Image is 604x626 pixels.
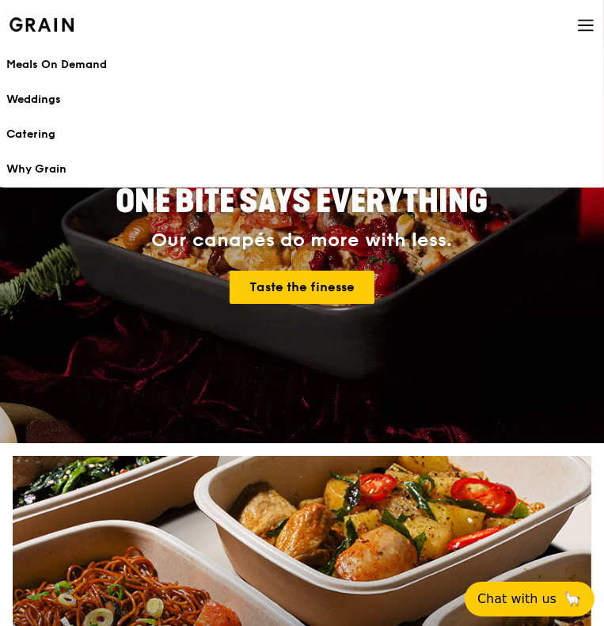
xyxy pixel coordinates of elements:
div: Weddings [6,92,598,108]
span: Chat with us [477,590,557,609]
a: Weddings [6,82,598,117]
span: 🦙 [563,590,582,609]
div: Why Grain [6,161,598,177]
div: Catering [6,127,598,142]
a: Taste the finesse [230,271,374,304]
a: Why Grain [6,152,598,187]
div: Meals On Demand [6,57,598,73]
a: Catering [6,117,598,152]
span: ONE BITE SAYS EVERYTHING [116,183,488,221]
img: Grain [9,17,74,32]
button: Chat with us🦙 [465,582,595,617]
div: Our canapés do more with less. [76,230,529,252]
